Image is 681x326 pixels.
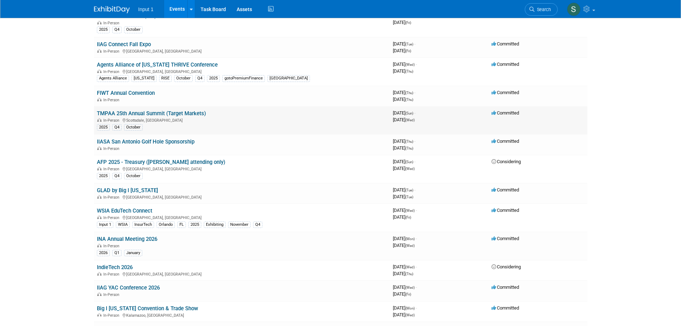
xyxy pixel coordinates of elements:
span: - [416,236,417,241]
img: In-Person Event [97,167,102,170]
div: Q4 [112,124,122,131]
span: In-Person [103,292,122,297]
span: In-Person [103,98,122,102]
div: RISE [159,75,172,82]
span: - [414,90,415,95]
img: In-Person Event [97,272,102,276]
img: In-Person Event [97,98,102,101]
div: [GEOGRAPHIC_DATA], [GEOGRAPHIC_DATA] [97,166,387,171]
div: October [124,26,143,33]
span: [DATE] [393,110,415,116]
div: January [124,250,142,256]
a: FIWT Annual Convention [97,90,155,96]
div: 2025 [97,173,110,179]
span: (Fri) [405,49,411,53]
span: [DATE] [393,138,415,144]
span: Committed [492,41,519,47]
span: (Tue) [405,195,413,199]
span: Search [534,7,551,12]
span: (Mon) [405,306,415,310]
a: Search [525,3,558,16]
span: [DATE] [393,48,411,53]
span: In-Person [103,272,122,277]
span: Committed [492,208,519,213]
div: Agents Alliance [97,75,129,82]
div: [US_STATE] [132,75,157,82]
div: 2025 [207,75,220,82]
div: [GEOGRAPHIC_DATA], [GEOGRAPHIC_DATA] [97,48,387,54]
a: Big I [US_STATE] Convention & Trade Show [97,305,198,312]
span: (Wed) [405,167,415,171]
span: [DATE] [393,97,413,102]
img: In-Person Event [97,215,102,219]
span: [DATE] [393,284,417,290]
img: In-Person Event [97,69,102,73]
span: [DATE] [393,117,415,122]
span: [DATE] [393,291,411,297]
div: [GEOGRAPHIC_DATA], [GEOGRAPHIC_DATA] [97,214,387,220]
span: [DATE] [393,62,417,67]
img: In-Person Event [97,195,102,199]
a: IndieTech 2026 [97,264,133,271]
span: - [416,264,417,269]
a: AFP 2025 - Treasury ([PERSON_NAME] attending only) [97,159,225,165]
div: [GEOGRAPHIC_DATA] [267,75,310,82]
span: (Fri) [405,215,411,219]
div: Input 1 [97,222,113,228]
span: [DATE] [393,243,415,248]
span: [DATE] [393,208,417,213]
span: - [416,208,417,213]
div: Q4 [112,173,122,179]
div: Q4 [195,75,204,82]
span: Considering [492,264,521,269]
a: IIAG Connect Fall Expo [97,41,151,48]
span: In-Person [103,21,122,25]
span: In-Person [103,69,122,74]
span: (Thu) [405,69,413,73]
span: Committed [492,110,519,116]
span: [DATE] [393,145,413,151]
a: Agents Alliance of [US_STATE] THRIVE Conference [97,62,218,68]
span: In-Person [103,167,122,171]
span: [DATE] [393,68,413,74]
a: Insuretech Connect (ITC) [97,13,156,19]
div: October [124,173,143,179]
img: ExhibitDay [94,6,130,13]
span: In-Person [103,146,122,151]
span: (Wed) [405,313,415,317]
span: Committed [492,90,519,95]
span: Committed [492,305,519,311]
span: - [414,110,415,116]
span: (Wed) [405,63,415,67]
div: October [174,75,193,82]
span: In-Person [103,49,122,54]
div: October [124,124,143,131]
span: [DATE] [393,90,415,95]
a: IIASA San Antonio Golf Hole Sponsorship [97,138,194,145]
span: [DATE] [393,194,413,199]
span: (Thu) [405,146,413,150]
div: 2026 [97,250,110,256]
span: In-Person [103,215,122,220]
div: Scottsdale, [GEOGRAPHIC_DATA] [97,117,387,123]
span: [DATE] [393,264,417,269]
img: In-Person Event [97,313,102,317]
span: In-Person [103,313,122,318]
div: [GEOGRAPHIC_DATA], [GEOGRAPHIC_DATA] [97,68,387,74]
span: [DATE] [393,214,411,220]
div: [GEOGRAPHIC_DATA], [GEOGRAPHIC_DATA] [97,271,387,277]
span: (Thu) [405,91,413,95]
span: (Wed) [405,286,415,289]
span: (Thu) [405,140,413,143]
div: 2025 [97,124,110,131]
div: FL [177,222,186,228]
img: In-Person Event [97,118,102,122]
div: [GEOGRAPHIC_DATA], [GEOGRAPHIC_DATA] [97,194,387,200]
span: In-Person [103,118,122,123]
div: WSIA [116,222,130,228]
span: - [416,305,417,311]
span: - [414,138,415,144]
span: - [414,41,415,47]
span: In-Person [103,195,122,200]
span: (Wed) [405,244,415,248]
